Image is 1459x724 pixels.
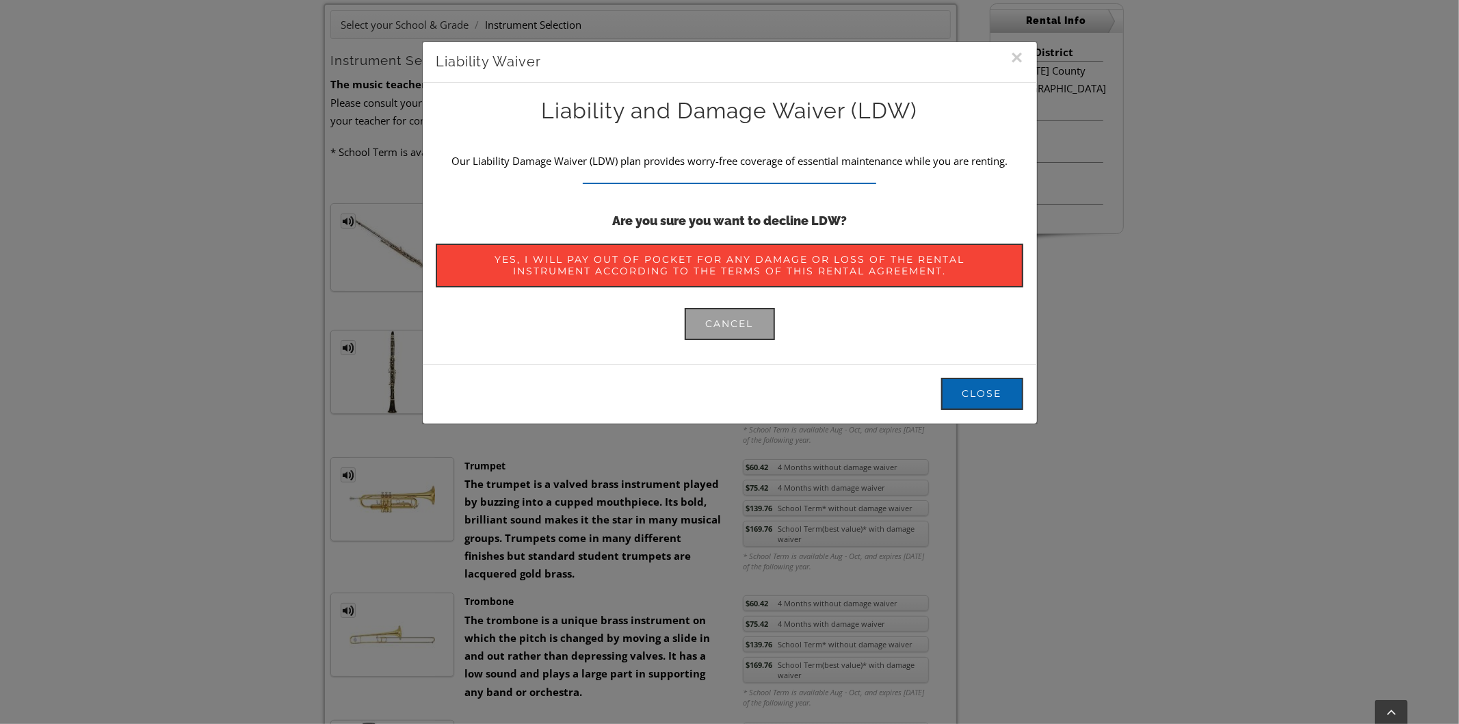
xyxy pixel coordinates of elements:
a: Yes, I will pay out of pocket for any damage or loss of the rental instrument according to the te... [436,244,1023,287]
p: Our Liability Damage Waiver (LDW) plan provides worry-free coverage of essential maintenance whil... [436,149,1023,172]
span: Cancel [706,318,754,330]
button: Close [941,378,1023,410]
button: Close [1011,47,1023,68]
h3: Liability Waiver [436,52,1023,72]
a: Cancel [685,308,775,340]
strong: Are you sure you want to decline LDW? [612,214,847,228]
h2: Liability and Damage Waiver (LDW) [436,96,1023,125]
span: Yes, I will pay out of pocket for any damage or loss of the rental instrument according to the te... [457,254,1001,277]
